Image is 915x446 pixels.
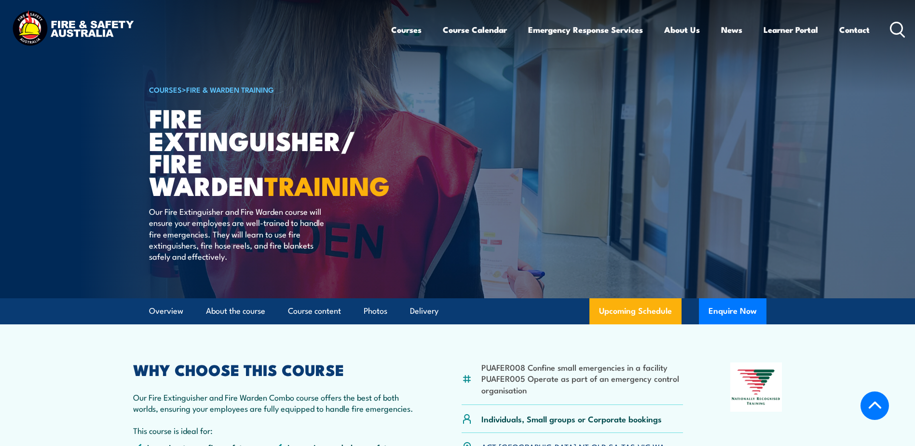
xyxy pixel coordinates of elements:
[149,84,182,95] a: COURSES
[364,298,387,324] a: Photos
[149,106,387,196] h1: Fire Extinguisher/ Fire Warden
[589,298,682,324] a: Upcoming Schedule
[288,298,341,324] a: Course content
[730,362,782,412] img: Nationally Recognised Training logo.
[206,298,265,324] a: About the course
[149,84,387,95] h6: >
[721,17,742,42] a: News
[699,298,766,324] button: Enquire Now
[481,373,683,395] li: PUAFER005 Operate as part of an emergency control organisation
[391,17,422,42] a: Courses
[764,17,818,42] a: Learner Portal
[528,17,643,42] a: Emergency Response Services
[133,391,415,414] p: Our Fire Extinguisher and Fire Warden Combo course offers the best of both worlds, ensuring your ...
[149,298,183,324] a: Overview
[481,413,662,424] p: Individuals, Small groups or Corporate bookings
[149,206,325,262] p: Our Fire Extinguisher and Fire Warden course will ensure your employees are well-trained to handl...
[410,298,438,324] a: Delivery
[133,425,415,436] p: This course is ideal for:
[264,165,390,205] strong: TRAINING
[481,362,683,373] li: PUAFER008 Confine small emergencies in a facility
[133,362,415,376] h2: WHY CHOOSE THIS COURSE
[664,17,700,42] a: About Us
[186,84,274,95] a: Fire & Warden Training
[839,17,870,42] a: Contact
[443,17,507,42] a: Course Calendar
